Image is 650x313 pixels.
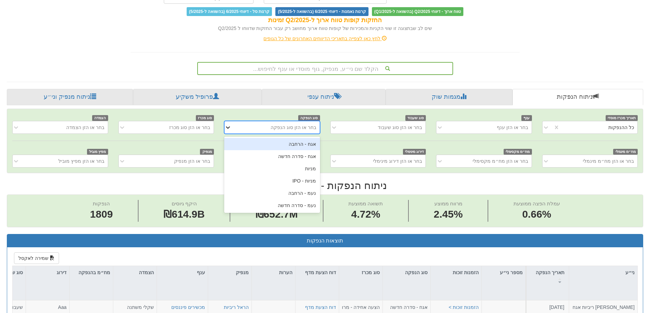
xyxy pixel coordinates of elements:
[378,124,422,131] div: בחר או הזן סוג שעבוד
[583,158,634,165] div: בחר או הזן מח״מ מינמלי
[569,266,637,279] div: ני״ע
[133,89,261,105] a: פרופיל משקיע
[90,207,113,222] span: 1809
[87,149,108,155] span: מפיץ מוביל
[521,115,532,121] span: ענף
[196,115,214,121] span: סוג מכרז
[305,304,336,310] a: דוח הצעת מדף
[12,238,638,244] h3: תוצאות הנפקות
[26,266,69,279] div: דירוג
[271,124,316,131] div: בחר או הזן סוג הנפקה
[116,304,154,311] div: שקלי משתנה
[126,35,525,42] div: לחץ כאן לצפייה בתאריכי הדיווחים האחרונים של כל הגופים
[526,266,569,287] div: תאריך הנפקה
[157,266,208,279] div: ענף
[512,89,643,105] a: ניתוח הנפקות
[198,63,452,74] div: הקלד שם ני״ע, מנפיק, גוף מוסדי או ענף לחיפוש...
[339,266,382,279] div: סוג מכרז
[58,158,104,165] div: בחר או הזן מפיץ מוביל
[348,201,383,206] span: תשואה ממוצעת
[383,266,430,279] div: סוג הנפקה
[608,124,634,131] div: כל ההנפקות
[431,266,481,279] div: הזמנות זוכות
[514,201,560,206] span: עמלת הפצה ממוצעת
[7,180,643,191] h2: ניתוח הנפקות - כל ההנפקות
[529,304,564,311] div: [DATE]
[405,115,426,121] span: סוג שעבוד
[497,124,528,131] div: בחר או הזן ענף
[224,162,320,175] div: מניות
[66,124,104,131] div: בחר או הזן הצמדה
[224,138,320,150] div: אגח - הרחבה
[224,199,320,212] div: נעמ - סדרה חדשה
[14,252,59,264] button: שמירה לאקסל
[224,150,320,162] div: אגח - סדרה חדשה
[482,266,525,279] div: מספר ני״ע
[224,175,320,187] div: מניות - IPO
[403,149,426,155] span: דירוג מינימלי
[434,207,463,222] span: 2.45%
[342,304,380,311] div: הצעה אחידה - מרווח
[163,208,205,220] span: ₪614.9B
[174,158,210,165] div: בחר או הזן מנפיק
[514,207,560,222] span: 0.66%
[372,7,463,16] span: טווח ארוך - דיווחי Q2/2025 (בהשוואה ל-Q1/2025)
[187,7,272,16] span: קרנות סל - דיווחי 6/2025 (בהשוואה ל-5/2025)
[256,208,298,220] span: ₪652.7M
[504,149,532,155] span: מח״מ מקסימלי
[613,149,638,155] span: מח״מ מינמלי
[169,124,211,131] div: בחר או הזן סוג מכרז
[224,187,320,199] div: נעמ - הרחבה
[434,201,462,206] span: מרווח ממוצע
[113,266,157,279] div: הצמדה
[29,304,67,311] div: Aaa
[200,149,214,155] span: מנפיק
[131,25,520,32] div: שים לב שבתצוגה זו שווי הקניות והמכירות של קופות טווח ארוך מחושב רק עבור החזקות שדווחו ל Q2/2025
[208,266,251,279] div: מנפיק
[606,115,638,121] span: תאריך מכרז מוסדי
[386,89,512,105] a: מגמות שוק
[386,304,428,311] div: אגח - סדרה חדשה
[92,115,108,121] span: הצמדה
[93,201,110,206] span: הנפקות
[373,158,422,165] div: בחר או הזן דירוג מינימלי
[131,16,520,25] div: החזקות קופות טווח ארוך ל-Q2/2025 זמינות
[252,266,295,279] div: הערות
[298,115,320,121] span: סוג הנפקה
[473,158,528,165] div: בחר או הזן מח״מ מקסימלי
[295,266,339,287] div: דוח הצעת מדף
[275,7,368,16] span: קרנות נאמנות - דיווחי 6/2025 (בהשוואה ל-5/2025)
[172,201,197,206] span: היקף גיוסים
[449,304,479,311] button: הזמנות זוכות >
[224,304,249,311] button: הראל ריביות
[262,89,386,105] a: ניתוח ענפי
[572,304,635,311] div: [PERSON_NAME] ריביות אגח ה
[7,89,133,105] a: ניתוח מנפיק וני״ע
[171,304,205,311] button: מכשירים פיננסים
[348,207,383,222] span: 4.72%
[70,266,113,287] div: מח״מ בהנפקה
